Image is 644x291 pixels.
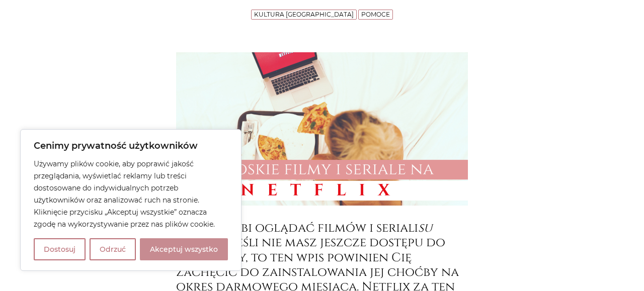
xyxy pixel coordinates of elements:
p: Cenimy prywatność użytkowników [34,140,228,152]
button: Odrzuć [90,238,136,260]
p: Używamy plików cookie, aby poprawić jakość przeglądania, wyświetlać reklamy lub treści dostosowan... [34,158,228,230]
button: Akceptuj wszystko [140,238,228,260]
button: Dostosuj [34,238,86,260]
a: Kultura [GEOGRAPHIC_DATA] [254,11,354,18]
a: Pomoce [361,11,390,18]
